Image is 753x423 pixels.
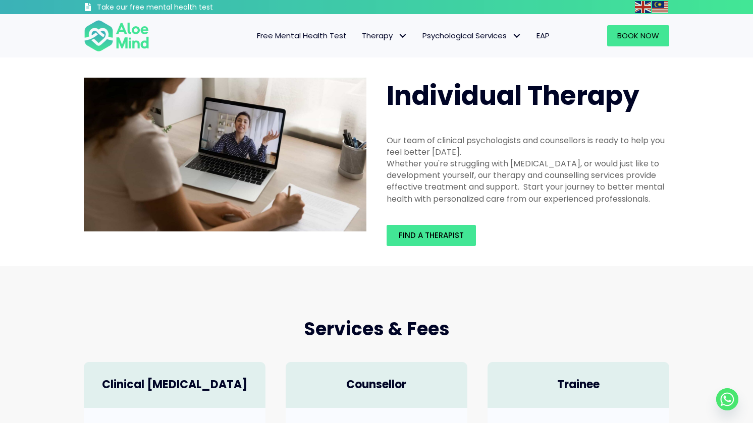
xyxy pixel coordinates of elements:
a: Malay [652,1,669,13]
span: Psychological Services [422,30,521,41]
a: English [635,1,652,13]
img: Aloe mind Logo [84,19,149,52]
a: Whatsapp [716,388,738,410]
a: EAP [529,25,557,46]
a: Psychological ServicesPsychological Services: submenu [415,25,529,46]
a: TherapyTherapy: submenu [354,25,415,46]
a: Take our free mental health test [84,3,267,14]
span: Individual Therapy [387,77,639,114]
h4: Counsellor [296,377,457,393]
h3: Take our free mental health test [97,3,267,13]
span: Psychological Services: submenu [509,29,524,43]
nav: Menu [163,25,557,46]
img: ms [652,1,668,13]
span: Book Now [617,30,659,41]
span: Free Mental Health Test [257,30,347,41]
span: EAP [536,30,550,41]
span: Find a therapist [399,230,464,240]
span: Therapy: submenu [395,29,410,43]
span: Therapy [362,30,407,41]
a: Free Mental Health Test [249,25,354,46]
a: Find a therapist [387,225,476,246]
h4: Trainee [498,377,659,393]
h4: Clinical [MEDICAL_DATA] [94,377,255,393]
div: Whether you're struggling with [MEDICAL_DATA], or would just like to development yourself, our th... [387,158,669,205]
img: en [635,1,651,13]
img: Therapy online individual [84,78,366,232]
div: Our team of clinical psychologists and counsellors is ready to help you feel better [DATE]. [387,135,669,158]
a: Book Now [607,25,669,46]
span: Services & Fees [304,316,450,342]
